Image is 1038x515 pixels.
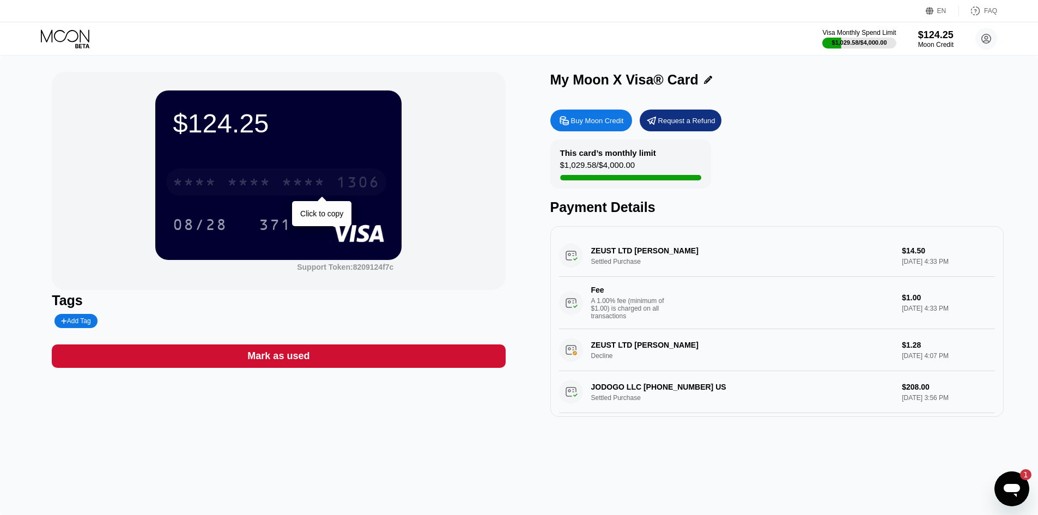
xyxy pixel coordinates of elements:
[560,160,635,175] div: $1,029.58 / $4,000.00
[902,305,994,312] div: [DATE] 4:33 PM
[165,211,235,238] div: 08/28
[173,108,384,138] div: $124.25
[559,277,995,329] div: FeeA 1.00% fee (minimum of $1.00) is charged on all transactions$1.00[DATE] 4:33 PM
[251,211,300,238] div: 371
[937,7,946,15] div: EN
[1010,469,1031,480] iframe: Number of unread messages
[918,29,954,49] div: $124.25Moon Credit
[61,317,90,325] div: Add Tag
[300,209,343,218] div: Click to copy
[52,344,505,368] div: Mark as used
[822,29,896,49] div: Visa Monthly Spend Limit$1,029.58/$4,000.00
[571,116,624,125] div: Buy Moon Credit
[591,297,673,320] div: A 1.00% fee (minimum of $1.00) is charged on all transactions
[560,148,656,157] div: This card’s monthly limit
[832,39,887,46] div: $1,029.58 / $4,000.00
[918,41,954,49] div: Moon Credit
[259,217,292,235] div: 371
[550,199,1004,215] div: Payment Details
[52,293,505,308] div: Tags
[994,471,1029,506] iframe: Button to launch messaging window, 1 unread message
[591,286,667,294] div: Fee
[658,116,715,125] div: Request a Refund
[297,263,393,271] div: Support Token:8209124f7c
[247,350,309,362] div: Mark as used
[297,263,393,271] div: Support Token: 8209124f7c
[902,293,994,302] div: $1.00
[984,7,997,15] div: FAQ
[822,29,896,37] div: Visa Monthly Spend Limit
[550,110,632,131] div: Buy Moon Credit
[336,175,380,192] div: 1306
[559,413,995,465] div: FeeA 1.00% fee (minimum of $1.00) is charged on all transactions$2.08[DATE] 3:56 PM
[173,217,227,235] div: 08/28
[640,110,721,131] div: Request a Refund
[54,314,97,328] div: Add Tag
[550,72,699,88] div: My Moon X Visa® Card
[918,29,954,41] div: $124.25
[926,5,959,16] div: EN
[959,5,997,16] div: FAQ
